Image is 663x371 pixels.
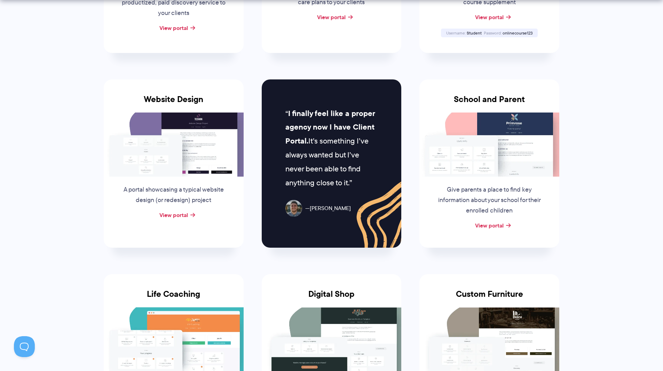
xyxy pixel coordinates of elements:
[14,336,35,357] iframe: Toggle Customer Support
[317,13,346,21] a: View portal
[446,30,466,36] span: Username
[104,289,244,307] h3: Life Coaching
[484,30,502,36] span: Password
[159,211,188,219] a: View portal
[503,30,532,36] span: onlinecourse123
[419,289,559,307] h3: Custom Furniture
[121,185,227,206] p: A portal showcasing a typical website design (or redesign) project
[104,94,244,113] h3: Website Design
[159,24,188,32] a: View portal
[475,221,504,230] a: View portal
[419,94,559,113] h3: School and Parent
[467,30,482,36] span: Student
[285,108,375,147] strong: I finally feel like a proper agency now I have Client Portal.
[436,185,542,216] p: Give parents a place to find key information about your school for their enrolled children
[305,203,351,214] span: [PERSON_NAME]
[262,289,402,307] h3: Digital Shop
[475,13,504,21] a: View portal
[285,107,378,190] p: It’s something I’ve always wanted but I’ve never been able to find anything close to it.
